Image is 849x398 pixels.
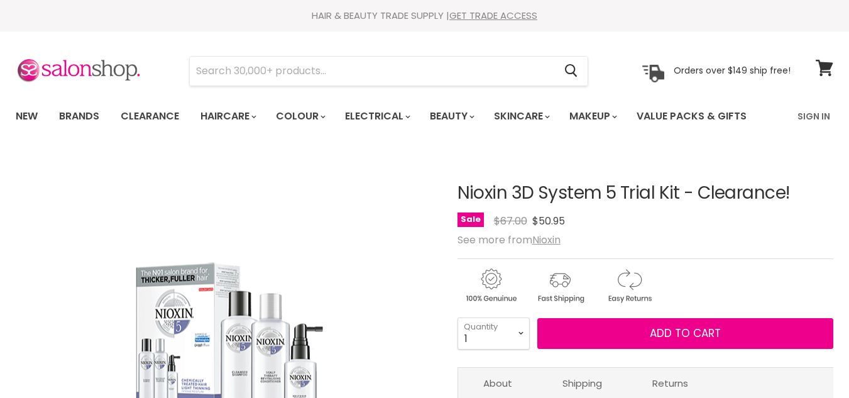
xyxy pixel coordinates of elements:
[190,57,554,86] input: Search
[554,57,588,86] button: Search
[532,233,561,247] a: Nioxin
[457,318,530,349] select: Quantity
[537,318,833,350] button: Add to cart
[111,103,189,130] a: Clearance
[449,9,537,22] a: GET TRADE ACCESS
[189,56,588,86] form: Product
[674,65,791,76] p: Orders over $149 ship free!
[527,267,593,305] img: shipping.gif
[532,214,565,228] span: $50.95
[790,103,838,130] a: Sign In
[336,103,418,130] a: Electrical
[457,184,833,203] h1: Nioxin 3D System 5 Trial Kit - Clearance!
[596,267,662,305] img: returns.gif
[627,103,756,130] a: Value Packs & Gifts
[485,103,557,130] a: Skincare
[191,103,264,130] a: Haircare
[50,103,109,130] a: Brands
[6,103,47,130] a: New
[420,103,482,130] a: Beauty
[457,213,484,227] span: Sale
[6,98,773,135] ul: Main menu
[560,103,625,130] a: Makeup
[266,103,333,130] a: Colour
[494,214,527,228] span: $67.00
[650,326,721,341] span: Add to cart
[457,267,524,305] img: genuine.gif
[457,233,561,247] span: See more from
